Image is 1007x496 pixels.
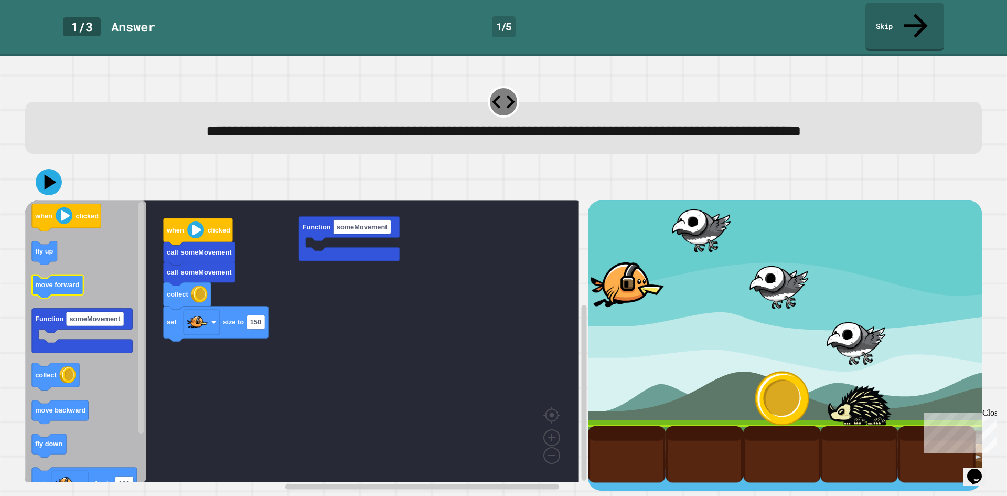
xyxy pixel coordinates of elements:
[167,248,178,256] text: call
[35,281,79,289] text: move forward
[35,480,45,488] text: set
[25,200,588,491] div: Blockly Workspace
[35,315,63,323] text: Function
[35,248,53,256] text: fly up
[963,454,997,486] iframe: chat widget
[119,480,130,488] text: 100
[250,319,261,326] text: 150
[35,212,52,220] text: when
[920,408,997,453] iframe: chat widget
[35,440,62,448] text: fly down
[181,269,232,277] text: someMovement
[35,371,57,379] text: collect
[181,248,232,256] text: someMovement
[302,223,330,231] text: Function
[223,319,244,326] text: size to
[4,4,72,67] div: Chat with us now!Close
[337,223,388,231] text: someMovement
[111,17,155,36] div: Answer
[63,17,101,36] div: 1 / 3
[492,16,516,37] div: 1 / 5
[69,315,120,323] text: someMovement
[35,407,85,415] text: move backward
[167,291,188,299] text: collect
[865,3,944,51] a: Skip
[207,226,230,234] text: clicked
[91,480,112,488] text: size to
[76,212,99,220] text: clicked
[167,269,178,277] text: call
[167,319,177,326] text: set
[166,226,184,234] text: when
